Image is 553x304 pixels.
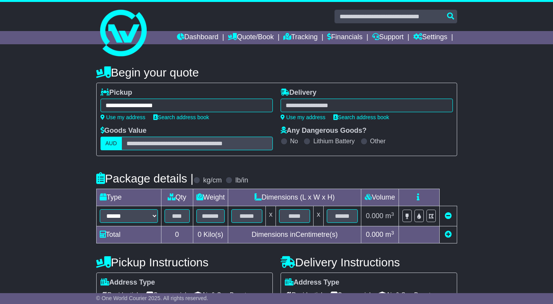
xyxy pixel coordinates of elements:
[285,289,322,301] span: Residential
[96,256,273,269] h4: Pickup Instructions
[281,114,326,120] a: Use my address
[333,114,389,120] a: Search address book
[281,89,317,97] label: Delivery
[96,172,194,185] h4: Package details |
[366,212,383,220] span: 0.000
[281,256,457,269] h4: Delivery Instructions
[370,137,386,145] label: Other
[146,289,186,301] span: Commercial
[445,231,452,238] a: Add new item
[101,137,122,150] label: AUD
[101,278,155,287] label: Address Type
[378,289,431,301] span: Air & Sea Depot
[96,189,161,206] td: Type
[391,230,394,236] sup: 3
[101,89,132,97] label: Pickup
[266,206,276,226] td: x
[313,137,355,145] label: Lithium Battery
[385,212,394,220] span: m
[193,226,228,243] td: Kilo(s)
[281,127,367,135] label: Any Dangerous Goods?
[314,206,324,226] td: x
[194,289,246,301] span: Air & Sea Depot
[101,127,147,135] label: Goods Value
[366,231,383,238] span: 0.000
[96,295,208,301] span: © One World Courier 2025. All rights reserved.
[290,137,298,145] label: No
[330,289,371,301] span: Commercial
[161,226,193,243] td: 0
[101,114,146,120] a: Use my address
[445,212,452,220] a: Remove this item
[228,226,361,243] td: Dimensions in Centimetre(s)
[96,66,457,79] h4: Begin your quote
[391,211,394,217] sup: 3
[161,189,193,206] td: Qty
[283,31,317,44] a: Tracking
[193,189,228,206] td: Weight
[285,278,340,287] label: Address Type
[372,31,404,44] a: Support
[228,189,361,206] td: Dimensions (L x W x H)
[361,189,399,206] td: Volume
[235,176,248,185] label: lb/in
[101,289,138,301] span: Residential
[228,31,274,44] a: Quote/Book
[385,231,394,238] span: m
[203,176,222,185] label: kg/cm
[198,231,201,238] span: 0
[177,31,218,44] a: Dashboard
[96,226,161,243] td: Total
[153,114,209,120] a: Search address book
[413,31,447,44] a: Settings
[327,31,362,44] a: Financials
